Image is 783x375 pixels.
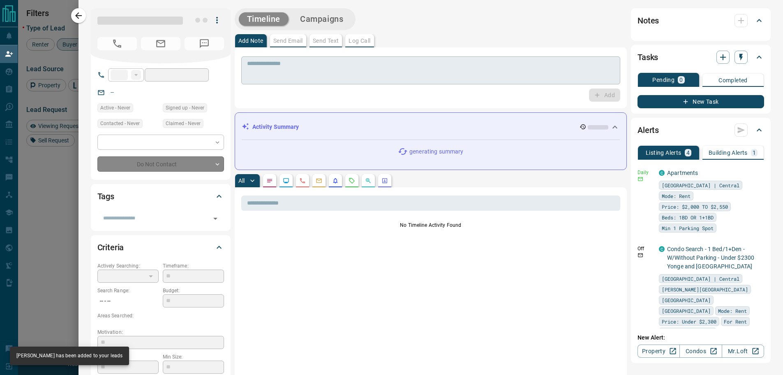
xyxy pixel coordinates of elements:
span: Beds: 1BD OR 1+1BD [662,213,714,221]
span: [GEOGRAPHIC_DATA] | Central [662,181,739,189]
button: Timeline [239,12,289,26]
p: Building Alerts [709,150,748,156]
a: -- [111,89,114,95]
p: Completed [718,77,748,83]
span: Min 1 Parking Spot [662,224,714,232]
h2: Alerts [637,123,659,137]
p: 4 [686,150,690,156]
a: Condos [679,345,722,358]
span: No Email [141,37,180,50]
p: Listing Alerts [646,150,681,156]
p: Daily [637,169,654,176]
span: Price: $2,000 TO $2,550 [662,203,728,211]
span: For Rent [724,317,747,326]
a: Mr.Loft [722,345,764,358]
svg: Email [637,176,643,182]
p: No Timeline Activity Found [241,221,621,229]
p: Budget: [163,287,224,294]
a: Condo Search - 1 Bed/1+Den - W/Without Parking - Under $2300 Yonge and [GEOGRAPHIC_DATA] [667,246,754,270]
span: [PERSON_NAME][GEOGRAPHIC_DATA] [662,285,748,293]
span: Active - Never [100,104,130,112]
p: Activity Summary [252,123,299,131]
p: 0 [679,77,683,83]
div: Criteria [97,238,224,257]
span: Contacted - Never [100,119,140,128]
button: New Task [637,95,764,108]
svg: Lead Browsing Activity [283,177,289,184]
button: Campaigns [292,12,351,26]
p: Timeframe: [163,262,224,270]
p: Add Note [238,38,263,44]
p: generating summary [409,147,463,156]
span: [GEOGRAPHIC_DATA] [662,296,711,304]
svg: Emails [316,177,322,184]
p: Actively Searching: [97,262,159,270]
div: condos.ca [659,170,665,176]
span: No Number [185,37,224,50]
div: [PERSON_NAME] has been added to your leads [16,349,122,363]
svg: Agent Actions [381,177,388,184]
a: Property [637,345,680,358]
div: Tasks [637,47,764,67]
p: Search Range: [97,287,159,294]
h2: Tasks [637,51,658,64]
h2: Notes [637,14,659,27]
p: Off [637,245,654,252]
span: Mode: Rent [718,307,747,315]
span: Mode: Rent [662,192,691,200]
svg: Calls [299,177,306,184]
span: [GEOGRAPHIC_DATA] [662,307,711,315]
svg: Notes [266,177,273,184]
p: New Alert: [637,333,764,342]
p: 1 [753,150,756,156]
div: condos.ca [659,246,665,252]
h2: Criteria [97,241,124,254]
svg: Email [637,252,643,258]
div: Alerts [637,120,764,140]
div: Do Not Contact [97,156,224,172]
p: -- - -- [97,294,159,308]
button: Open [210,213,221,224]
p: All [238,178,245,184]
svg: Requests [349,177,355,184]
svg: Listing Alerts [332,177,339,184]
div: Activity Summary [242,119,620,135]
p: Pending [652,77,674,83]
span: [GEOGRAPHIC_DATA] | Central [662,275,739,283]
p: Min Size: [163,353,224,361]
span: Beds: 1BD OR 1+1BD [662,328,714,336]
a: Apartments [667,170,698,176]
span: No Number [97,37,137,50]
h2: Tags [97,190,114,203]
p: Areas Searched: [97,312,224,319]
span: Price: Under $2,300 [662,317,716,326]
svg: Opportunities [365,177,372,184]
div: Notes [637,11,764,30]
span: Signed up - Never [166,104,204,112]
span: Claimed - Never [166,119,201,128]
p: Motivation: [97,328,224,336]
div: Tags [97,186,224,206]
